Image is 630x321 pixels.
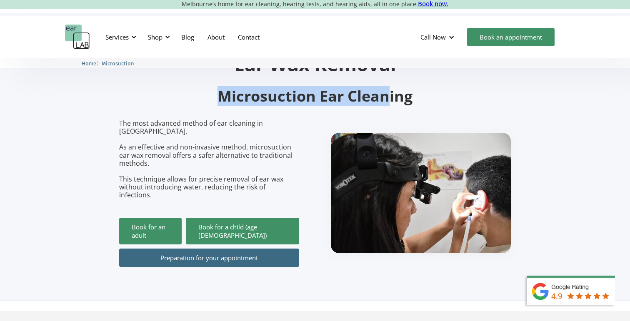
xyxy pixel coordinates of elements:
[100,25,139,50] div: Services
[82,60,96,67] span: Home
[175,25,201,49] a: Blog
[231,25,266,49] a: Contact
[467,28,555,46] a: Book an appointment
[119,119,299,199] p: The most advanced method of ear cleaning in [GEOGRAPHIC_DATA]. As an effective and non-invasive m...
[119,218,182,244] a: Book for an adult
[119,87,511,106] h2: Microsuction Ear Cleaning
[119,55,511,73] h1: Ear Wax Removal
[119,249,299,267] a: Preparation for your appointment
[331,133,511,253] img: boy getting ear checked.
[148,33,162,41] div: Shop
[82,59,102,68] li: 〉
[102,60,134,67] span: Microsuction
[105,33,129,41] div: Services
[102,59,134,67] a: Microsuction
[201,25,231,49] a: About
[143,25,172,50] div: Shop
[65,25,90,50] a: home
[420,33,446,41] div: Call Now
[82,59,96,67] a: Home
[186,218,299,244] a: Book for a child (age [DEMOGRAPHIC_DATA])
[414,25,463,50] div: Call Now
